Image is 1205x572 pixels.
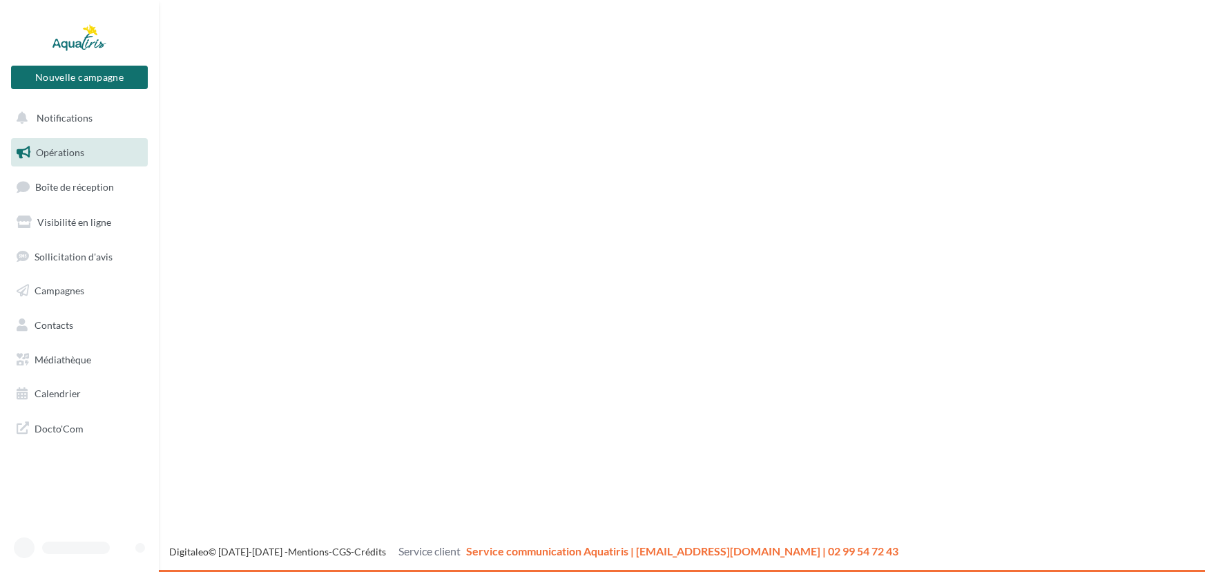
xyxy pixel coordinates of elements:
[354,546,386,557] a: Crédits
[8,379,151,408] a: Calendrier
[332,546,351,557] a: CGS
[35,285,84,296] span: Campagnes
[35,419,84,437] span: Docto'Com
[36,146,84,158] span: Opérations
[8,138,151,167] a: Opérations
[35,354,91,365] span: Médiathèque
[37,216,111,228] span: Visibilité en ligne
[37,112,93,124] span: Notifications
[169,546,898,557] span: © [DATE]-[DATE] - - -
[169,546,209,557] a: Digitaleo
[35,181,114,193] span: Boîte de réception
[8,242,151,271] a: Sollicitation d'avis
[8,172,151,202] a: Boîte de réception
[8,345,151,374] a: Médiathèque
[8,311,151,340] a: Contacts
[8,276,151,305] a: Campagnes
[35,319,73,331] span: Contacts
[288,546,329,557] a: Mentions
[8,208,151,237] a: Visibilité en ligne
[11,66,148,89] button: Nouvelle campagne
[35,388,81,399] span: Calendrier
[398,544,461,557] span: Service client
[8,414,151,443] a: Docto'Com
[8,104,145,133] button: Notifications
[466,544,898,557] span: Service communication Aquatiris | [EMAIL_ADDRESS][DOMAIN_NAME] | 02 99 54 72 43
[35,250,113,262] span: Sollicitation d'avis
